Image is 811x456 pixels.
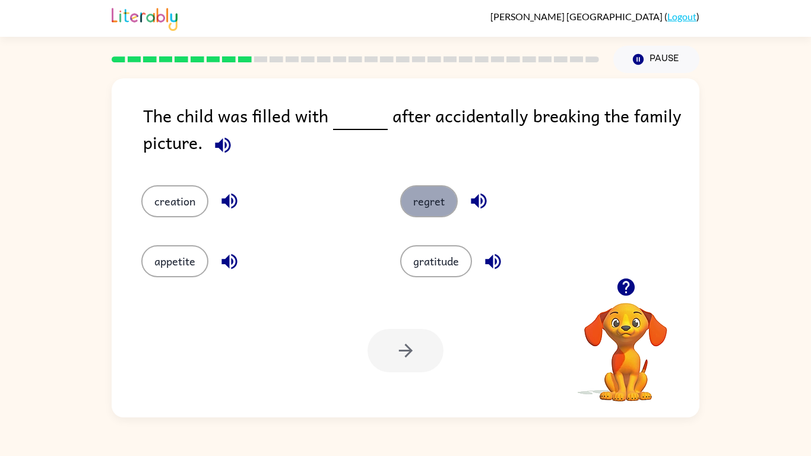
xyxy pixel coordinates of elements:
[141,185,208,217] button: creation
[566,284,685,403] video: Your browser must support playing .mp4 files to use Literably. Please try using another browser.
[400,245,472,277] button: gratitude
[112,5,178,31] img: Literably
[141,245,208,277] button: appetite
[143,102,699,161] div: The child was filled with after accidentally breaking the family picture.
[613,46,699,73] button: Pause
[667,11,696,22] a: Logout
[490,11,664,22] span: [PERSON_NAME] [GEOGRAPHIC_DATA]
[400,185,458,217] button: regret
[490,11,699,22] div: ( )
